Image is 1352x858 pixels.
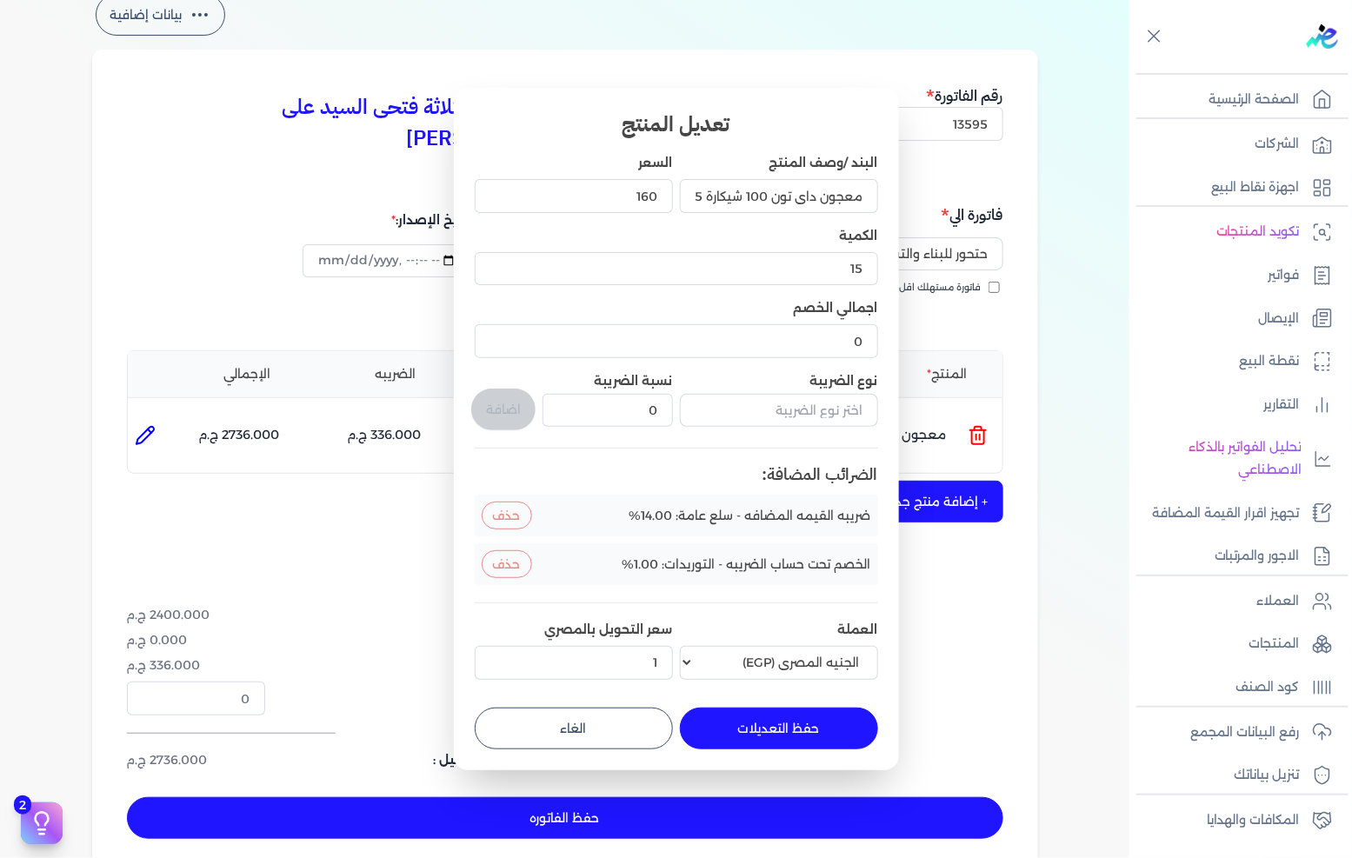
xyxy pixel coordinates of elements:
[794,300,878,316] label: اجمالي الخصم
[623,555,871,574] span: الخصم تحت حساب الضريبه - التوريدات: 1.00%
[680,708,878,749] button: حفظ التعديلات
[680,394,878,427] input: اختر نوع الضريبة
[475,708,673,749] button: الغاء
[475,179,673,212] input: السعر
[595,373,673,389] label: نسبة الضريبة
[838,622,878,637] label: العملة
[475,324,878,357] input: اجمالي الخصم
[680,394,878,434] button: اختر نوع الضريبة
[769,155,878,170] label: البند /وصف المنتج
[639,155,673,170] label: السعر
[475,462,878,488] h4: الضرائب المضافة:
[475,109,878,140] h3: تعديل المنتج
[482,550,532,578] button: حذف
[482,502,532,529] button: حذف
[475,646,673,679] input: سعر التحويل بالمصري
[680,179,878,212] input: البند /وصف المنتج
[543,394,672,427] input: نسبة الضريبة
[545,622,673,637] label: سعر التحويل بالمصري
[680,372,878,390] label: نوع الضريبة
[475,252,878,285] input: الكمية
[840,228,878,243] label: الكمية
[629,507,871,525] span: ضريبه القيمه المضافه - سلع عامة: 14.00%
